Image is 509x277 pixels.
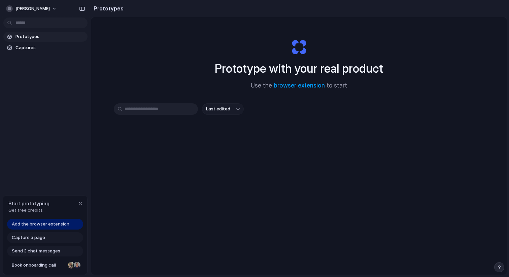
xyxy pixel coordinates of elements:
h2: Prototypes [91,4,124,12]
h1: Prototype with your real product [215,60,383,77]
div: Nicole Kubica [67,261,75,269]
span: Add the browser extension [12,221,69,228]
a: Prototypes [3,32,88,42]
div: Christian Iacullo [73,261,81,269]
span: Prototypes [15,33,85,40]
a: Book onboarding call [7,260,83,271]
span: Use the to start [251,81,347,90]
span: Capture a page [12,234,45,241]
span: [PERSON_NAME] [15,5,50,12]
span: Send 3 chat messages [12,248,60,254]
span: Get free credits [8,207,49,214]
a: browser extension [274,82,325,89]
span: Last edited [206,106,230,112]
span: Book onboarding call [12,262,65,269]
a: Captures [3,43,88,53]
span: Start prototyping [8,200,49,207]
button: [PERSON_NAME] [3,3,60,14]
span: Captures [15,44,85,51]
button: Last edited [202,103,244,115]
